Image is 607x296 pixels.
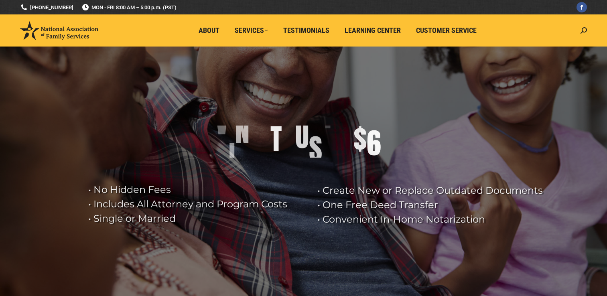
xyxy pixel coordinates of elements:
rs-layer: • Create New or Replace Outdated Documents • One Free Deed Transfer • Convenient In-Home Notariza... [317,183,550,227]
span: Testimonials [283,26,329,35]
div: I [229,140,235,172]
span: MON - FRI 8:00 AM – 5:00 p.m. (PST) [81,4,177,11]
a: Customer Service [410,23,482,38]
rs-layer: • No Hidden Fees • Includes All Attorney and Program Costs • Single or Married [88,182,307,226]
div: T [270,123,282,155]
span: Learning Center [345,26,401,35]
span: About [199,26,219,35]
div: T [322,100,333,132]
div: N [235,115,250,147]
div: U [295,120,309,152]
img: National Association of Family Services [20,21,98,40]
span: Customer Service [416,26,477,35]
a: About [193,23,225,38]
div: S [309,133,322,165]
div: V [215,106,229,138]
a: [PHONE_NUMBER] [20,4,73,11]
a: Learning Center [339,23,406,38]
div: $ [353,122,367,154]
a: Testimonials [278,23,335,38]
div: 6 [367,127,381,159]
a: Facebook page opens in new window [577,2,587,12]
span: Services [235,26,268,35]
